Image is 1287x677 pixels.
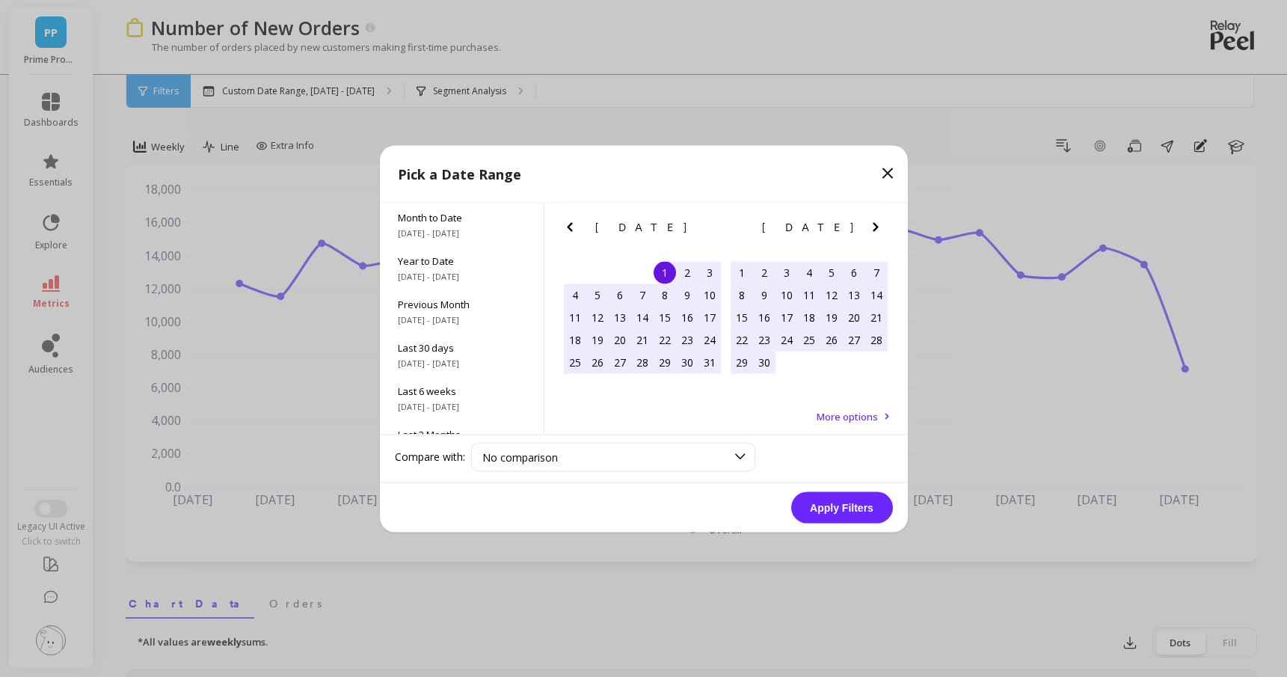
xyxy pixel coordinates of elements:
[727,218,751,242] button: Previous Month
[731,284,753,306] div: Choose Sunday, June 8th, 2025
[775,306,798,328] div: Choose Tuesday, June 17th, 2025
[676,328,698,351] div: Choose Friday, May 23rd, 2025
[482,450,558,464] span: No comparison
[586,284,609,306] div: Choose Monday, May 5th, 2025
[791,491,893,523] button: Apply Filters
[676,351,698,373] div: Choose Friday, May 30th, 2025
[631,284,654,306] div: Choose Wednesday, May 7th, 2025
[398,340,526,354] span: Last 30 days
[398,400,526,412] span: [DATE] - [DATE]
[698,284,721,306] div: Choose Saturday, May 10th, 2025
[865,261,888,284] div: Choose Saturday, June 7th, 2025
[654,328,676,351] div: Choose Thursday, May 22nd, 2025
[398,297,526,310] span: Previous Month
[609,306,631,328] div: Choose Tuesday, May 13th, 2025
[609,351,631,373] div: Choose Tuesday, May 27th, 2025
[398,313,526,325] span: [DATE] - [DATE]
[398,270,526,282] span: [DATE] - [DATE]
[586,328,609,351] div: Choose Monday, May 19th, 2025
[753,328,775,351] div: Choose Monday, June 23rd, 2025
[395,450,465,465] label: Compare with:
[820,306,843,328] div: Choose Thursday, June 19th, 2025
[731,328,753,351] div: Choose Sunday, June 22nd, 2025
[564,284,586,306] div: Choose Sunday, May 4th, 2025
[631,306,654,328] div: Choose Wednesday, May 14th, 2025
[753,351,775,373] div: Choose Monday, June 30th, 2025
[700,218,724,242] button: Next Month
[654,306,676,328] div: Choose Thursday, May 15th, 2025
[775,328,798,351] div: Choose Tuesday, June 24th, 2025
[820,284,843,306] div: Choose Thursday, June 12th, 2025
[865,284,888,306] div: Choose Saturday, June 14th, 2025
[753,261,775,284] div: Choose Monday, June 2nd, 2025
[865,306,888,328] div: Choose Saturday, June 21st, 2025
[843,328,865,351] div: Choose Friday, June 27th, 2025
[398,210,526,224] span: Month to Date
[775,261,798,284] div: Choose Tuesday, June 3rd, 2025
[843,306,865,328] div: Choose Friday, June 20th, 2025
[775,284,798,306] div: Choose Tuesday, June 10th, 2025
[654,284,676,306] div: Choose Thursday, May 8th, 2025
[398,357,526,369] span: [DATE] - [DATE]
[731,261,888,373] div: month 2025-06
[843,261,865,284] div: Choose Friday, June 6th, 2025
[398,384,526,397] span: Last 6 weeks
[798,284,820,306] div: Choose Wednesday, June 11th, 2025
[676,261,698,284] div: Choose Friday, May 2nd, 2025
[398,163,521,184] p: Pick a Date Range
[654,351,676,373] div: Choose Thursday, May 29th, 2025
[561,218,585,242] button: Previous Month
[398,227,526,239] span: [DATE] - [DATE]
[698,306,721,328] div: Choose Saturday, May 17th, 2025
[676,306,698,328] div: Choose Friday, May 16th, 2025
[753,306,775,328] div: Choose Monday, June 16th, 2025
[698,261,721,284] div: Choose Saturday, May 3rd, 2025
[586,306,609,328] div: Choose Monday, May 12th, 2025
[798,261,820,284] div: Choose Wednesday, June 4th, 2025
[609,284,631,306] div: Choose Tuesday, May 6th, 2025
[798,328,820,351] div: Choose Wednesday, June 25th, 2025
[820,261,843,284] div: Choose Thursday, June 5th, 2025
[564,328,586,351] div: Choose Sunday, May 18th, 2025
[398,427,526,441] span: Last 3 Months
[654,261,676,284] div: Choose Thursday, May 1st, 2025
[609,328,631,351] div: Choose Tuesday, May 20th, 2025
[631,328,654,351] div: Choose Wednesday, May 21st, 2025
[698,351,721,373] div: Choose Saturday, May 31st, 2025
[698,328,721,351] div: Choose Saturday, May 24th, 2025
[867,218,891,242] button: Next Month
[564,261,721,373] div: month 2025-05
[564,351,586,373] div: Choose Sunday, May 25th, 2025
[798,306,820,328] div: Choose Wednesday, June 18th, 2025
[865,328,888,351] div: Choose Saturday, June 28th, 2025
[753,284,775,306] div: Choose Monday, June 9th, 2025
[398,254,526,267] span: Year to Date
[631,351,654,373] div: Choose Wednesday, May 28th, 2025
[731,261,753,284] div: Choose Sunday, June 1st, 2025
[817,409,878,423] span: More options
[564,306,586,328] div: Choose Sunday, May 11th, 2025
[586,351,609,373] div: Choose Monday, May 26th, 2025
[595,221,689,233] span: [DATE]
[820,328,843,351] div: Choose Thursday, June 26th, 2025
[676,284,698,306] div: Choose Friday, May 9th, 2025
[731,351,753,373] div: Choose Sunday, June 29th, 2025
[843,284,865,306] div: Choose Friday, June 13th, 2025
[731,306,753,328] div: Choose Sunday, June 15th, 2025
[762,221,856,233] span: [DATE]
